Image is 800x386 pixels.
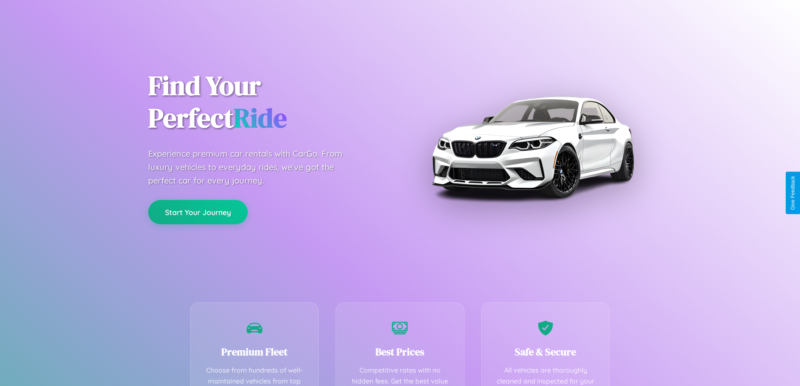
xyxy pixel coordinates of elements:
div: Give Feedback [790,176,796,210]
p: Experience premium car rentals with CarGo. From luxury vehicles to everyday rides, we've got the ... [148,147,358,187]
span: Ride [233,100,287,136]
button: Start Your Journey [148,200,248,224]
h3: Safe & Secure [494,345,597,359]
img: Premium BMW car rental vehicle [428,42,637,252]
h3: Premium Fleet [203,345,306,359]
h3: Best Prices [349,345,451,359]
h1: Find Your Perfect [148,70,388,134]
